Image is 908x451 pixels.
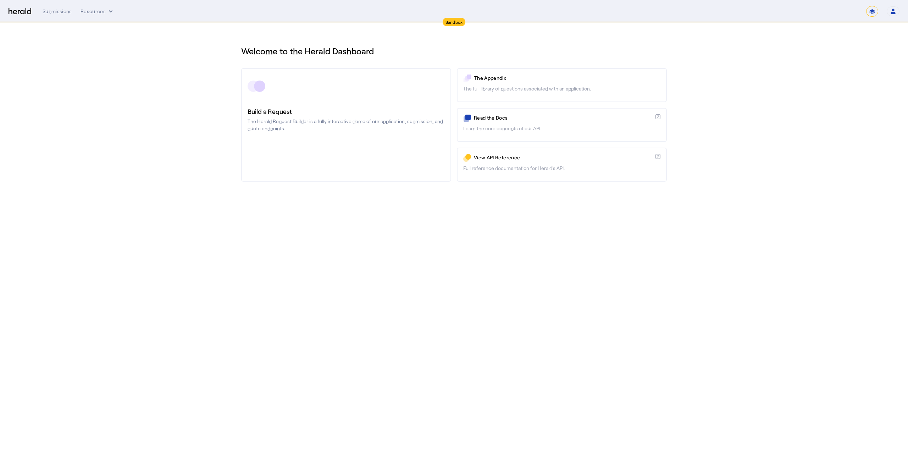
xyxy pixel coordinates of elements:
p: View API Reference [474,154,653,161]
p: Full reference documentation for Herald's API. [463,165,660,172]
div: Sandbox [443,18,466,26]
h3: Build a Request [248,106,445,116]
a: Build a RequestThe Herald Request Builder is a fully interactive demo of our application, submiss... [241,68,451,182]
p: The full library of questions associated with an application. [463,85,660,92]
a: The AppendixThe full library of questions associated with an application. [457,68,667,102]
p: Read the Docs [474,114,653,121]
button: Resources dropdown menu [81,8,114,15]
a: Read the DocsLearn the core concepts of our API. [457,108,667,142]
p: Learn the core concepts of our API. [463,125,660,132]
img: Herald Logo [9,8,31,15]
h1: Welcome to the Herald Dashboard [241,45,667,57]
p: The Herald Request Builder is a fully interactive demo of our application, submission, and quote ... [248,118,445,132]
div: Submissions [43,8,72,15]
a: View API ReferenceFull reference documentation for Herald's API. [457,148,667,182]
p: The Appendix [474,75,660,82]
